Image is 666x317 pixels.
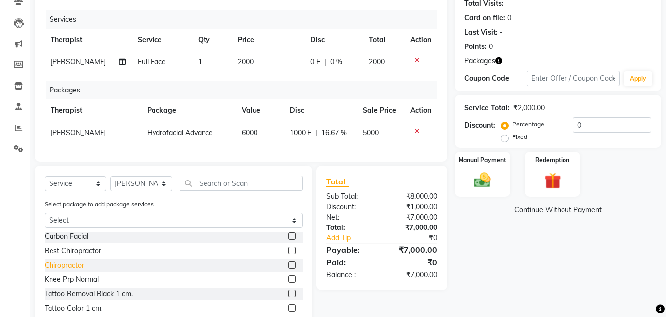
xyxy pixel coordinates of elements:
th: Value [236,99,284,122]
div: ₹0 [382,256,445,268]
label: Percentage [512,120,544,129]
div: ₹1,000.00 [382,202,445,212]
span: 6000 [242,128,257,137]
div: ₹0 [392,233,445,243]
th: Qty [192,29,232,51]
th: Service [132,29,192,51]
th: Package [141,99,236,122]
img: _gift.svg [539,171,566,191]
div: Payable: [319,244,382,256]
div: ₹7,000.00 [382,223,445,233]
th: Therapist [45,99,141,122]
div: Services [46,10,445,29]
span: Full Face [138,57,166,66]
div: Sub Total: [319,191,382,202]
th: Total [363,29,405,51]
div: Coupon Code [464,73,527,84]
th: Price [232,29,305,51]
label: Select package to add package services [45,200,154,209]
div: Tattoo Removal Black 1 cm. [45,289,133,299]
div: Last Visit: [464,27,498,38]
span: Hydrofacial Advance [147,128,213,137]
a: Continue Without Payment [457,205,659,215]
a: Add Tip [319,233,393,243]
span: 5000 [363,128,379,137]
span: 0 F [310,57,320,67]
div: Points: [464,42,487,52]
div: Paid: [319,256,382,268]
span: | [315,128,317,138]
img: _cash.svg [469,171,496,189]
div: Best Chiropractor [45,246,101,256]
th: Disc [284,99,357,122]
span: Total [326,177,349,187]
div: Card on file: [464,13,505,23]
span: | [324,57,326,67]
label: Fixed [512,133,527,141]
div: Balance : [319,270,382,280]
div: Carbon Facial [45,231,88,242]
div: Net: [319,212,382,223]
label: Manual Payment [459,156,506,165]
span: 2000 [238,57,254,66]
div: Knee Prp Normal [45,274,99,285]
span: Packages [464,56,495,66]
span: 0 % [330,57,342,67]
span: [PERSON_NAME] [51,57,106,66]
div: - [500,27,503,38]
div: Discount: [319,202,382,212]
div: 0 [489,42,493,52]
th: Action [405,29,437,51]
th: Action [405,99,437,122]
span: 16.67 % [321,128,347,138]
input: Search or Scan [180,176,303,191]
button: Apply [624,71,652,86]
span: [PERSON_NAME] [51,128,106,137]
div: ₹2,000.00 [513,103,545,113]
div: ₹8,000.00 [382,191,445,202]
div: Discount: [464,120,495,131]
th: Therapist [45,29,132,51]
div: 0 [507,13,511,23]
label: Redemption [535,156,569,165]
div: Chiropractor [45,260,84,271]
span: 2000 [369,57,385,66]
span: 1000 F [290,128,311,138]
div: ₹7,000.00 [382,244,445,256]
th: Disc [305,29,363,51]
div: ₹7,000.00 [382,270,445,280]
div: Packages [46,81,445,99]
div: ₹7,000.00 [382,212,445,223]
div: Tattoo Color 1 cm. [45,303,102,314]
div: Total: [319,223,382,233]
div: Service Total: [464,103,510,113]
input: Enter Offer / Coupon Code [527,71,620,86]
span: 1 [198,57,202,66]
th: Sale Price [357,99,405,122]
